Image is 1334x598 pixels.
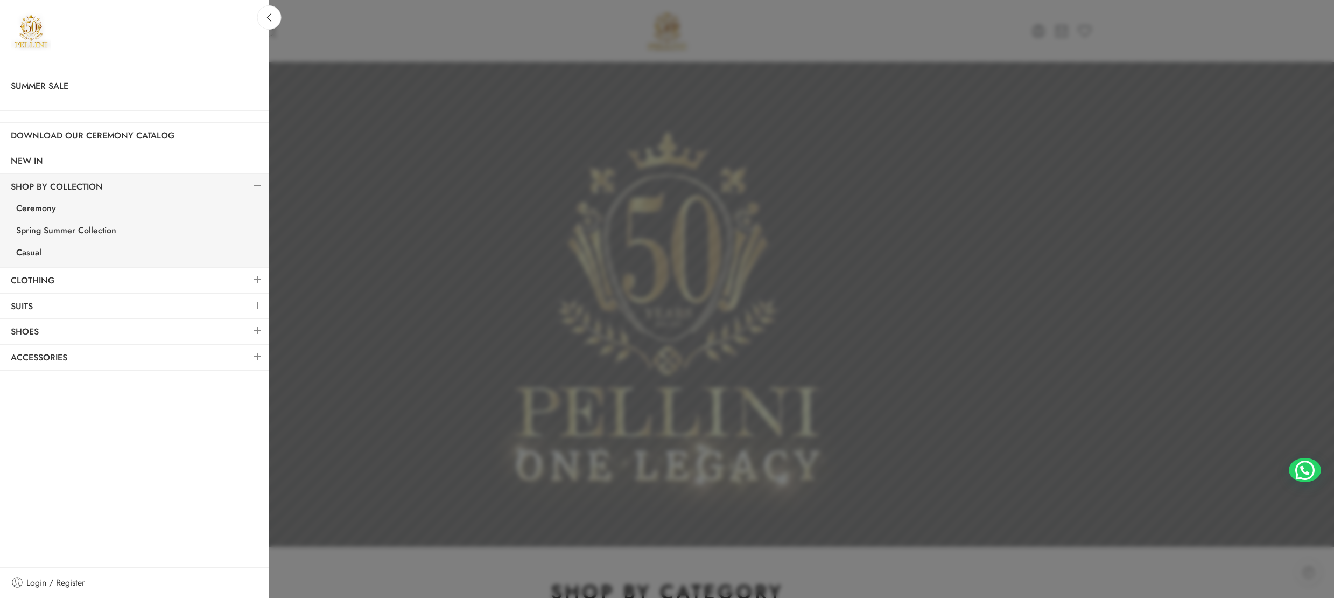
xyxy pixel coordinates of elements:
span: Login / Register [26,576,85,590]
img: Pellini [11,11,51,51]
a: Ceremony [5,199,269,221]
a: Pellini - [11,11,51,51]
a: Casual [5,243,269,265]
a: Spring Summer Collection [5,221,269,243]
a: Login / Register [11,576,258,590]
